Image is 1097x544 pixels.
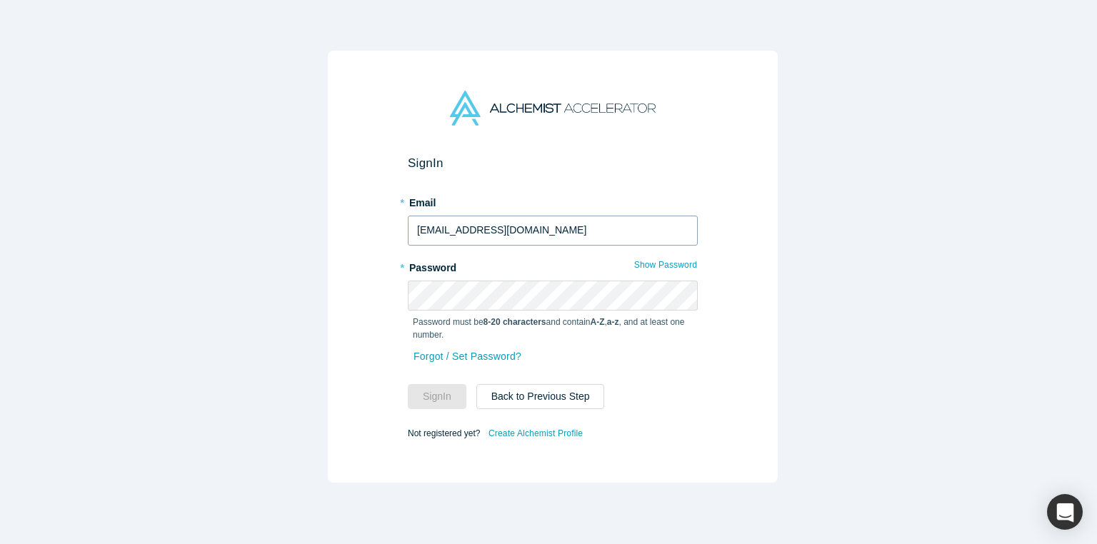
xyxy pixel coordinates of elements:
[408,256,698,276] label: Password
[476,384,605,409] button: Back to Previous Step
[484,317,546,327] strong: 8-20 characters
[450,91,656,126] img: Alchemist Accelerator Logo
[488,424,583,443] a: Create Alchemist Profile
[408,156,698,171] h2: Sign In
[633,256,698,274] button: Show Password
[591,317,605,327] strong: A-Z
[408,191,698,211] label: Email
[607,317,619,327] strong: a-z
[413,344,522,369] a: Forgot / Set Password?
[413,316,693,341] p: Password must be and contain , , and at least one number.
[408,428,480,438] span: Not registered yet?
[408,384,466,409] button: SignIn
